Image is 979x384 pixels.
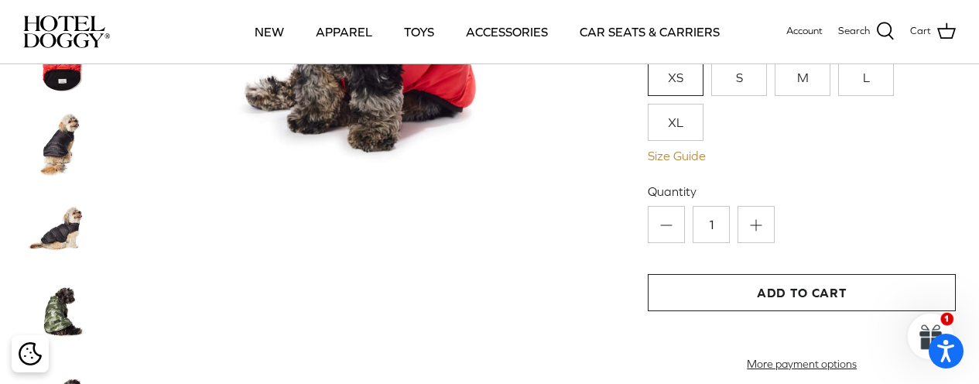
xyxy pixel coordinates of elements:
a: Account [786,23,823,39]
a: APPAREL [302,5,386,58]
span: Account [786,25,823,36]
div: Primary navigation [230,5,745,58]
a: NEW [241,5,298,58]
img: hoteldoggycom [23,15,110,48]
a: S [711,59,767,96]
a: More payment options [648,358,956,371]
a: TOYS [390,5,448,58]
a: Search [838,22,895,42]
label: Quantity [648,183,956,200]
a: ACCESSORIES [452,5,562,58]
span: Cart [910,23,931,39]
a: L [838,59,894,96]
a: XS [648,59,703,96]
div: Cookie policy [12,335,49,372]
button: Add to Cart [648,274,956,311]
a: M [775,59,830,96]
img: Cookie policy [19,342,42,365]
button: Cookie policy [16,341,43,368]
a: Size Guide [648,149,956,163]
a: XL [648,104,703,141]
span: Search [838,23,870,39]
input: Quantity [693,206,730,243]
a: CAR SEATS & CARRIERS [566,5,734,58]
a: Cart [910,22,956,42]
